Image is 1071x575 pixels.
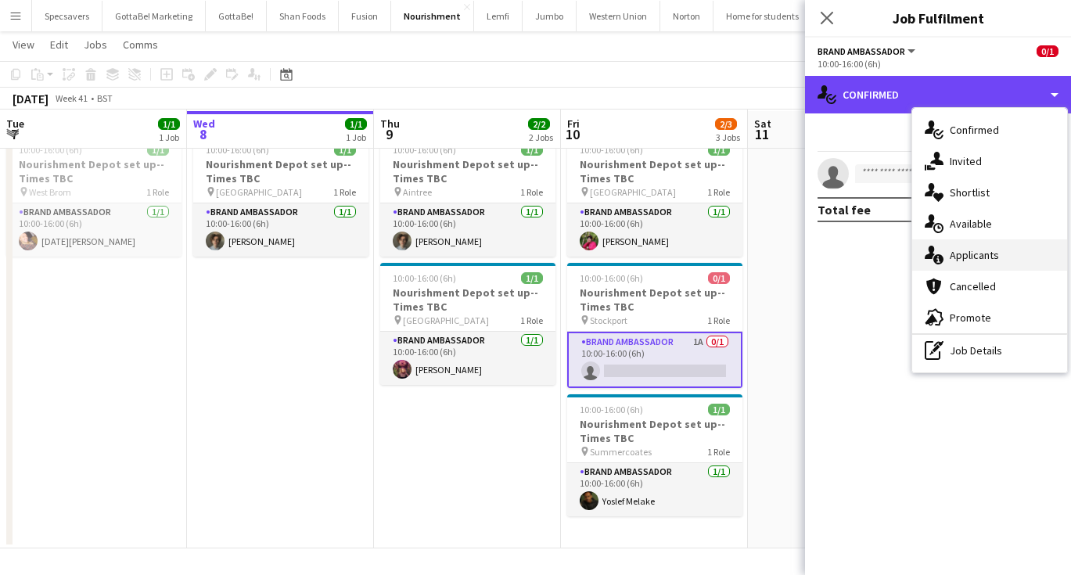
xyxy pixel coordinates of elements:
[567,117,580,131] span: Fri
[754,117,771,131] span: Sat
[818,58,1058,70] div: 10:00-16:00 (6h)
[77,34,113,55] a: Jobs
[123,38,158,52] span: Comms
[206,1,267,31] button: GottaBe!
[6,34,41,55] a: View
[715,118,737,130] span: 2/3
[523,1,577,31] button: Jumbo
[393,272,456,284] span: 10:00-16:00 (6h)
[403,186,432,198] span: Aintree
[1037,45,1058,57] span: 0/1
[333,186,356,198] span: 1 Role
[567,394,742,516] app-job-card: 10:00-16:00 (6h)1/1Nourishment Depot set up--Times TBC Summercoates1 RoleBrand Ambassador1/110:00...
[577,1,660,31] button: Western Union
[267,1,339,31] button: Shan Foods
[567,263,742,388] app-job-card: 10:00-16:00 (6h)0/1Nourishment Depot set up--Times TBC Stockport1 RoleBrand Ambassador1A0/110:00-...
[590,446,652,458] span: Summercoates
[44,34,74,55] a: Edit
[380,263,555,385] app-job-card: 10:00-16:00 (6h)1/1Nourishment Depot set up--Times TBC [GEOGRAPHIC_DATA]1 RoleBrand Ambassador1/1...
[567,463,742,516] app-card-role: Brand Ambassador1/110:00-16:00 (6h)Yoslef Melake
[950,217,992,231] span: Available
[716,131,740,143] div: 3 Jobs
[580,404,643,415] span: 10:00-16:00 (6h)
[391,1,474,31] button: Nourishment
[6,203,181,257] app-card-role: Brand Ambassador1/110:00-16:00 (6h)[DATE][PERSON_NAME]
[713,1,812,31] button: Home for students
[52,92,91,104] span: Week 41
[752,125,771,143] span: 11
[707,186,730,198] span: 1 Role
[102,1,206,31] button: GottaBe! Marketing
[6,157,181,185] h3: Nourishment Depot set up--Times TBC
[805,76,1071,113] div: Confirmed
[950,279,996,293] span: Cancelled
[380,203,555,257] app-card-role: Brand Ambassador1/110:00-16:00 (6h)[PERSON_NAME]
[580,144,643,156] span: 10:00-16:00 (6h)
[520,186,543,198] span: 1 Role
[147,144,169,156] span: 1/1
[403,314,489,326] span: [GEOGRAPHIC_DATA]
[528,118,550,130] span: 2/2
[567,417,742,445] h3: Nourishment Depot set up--Times TBC
[521,144,543,156] span: 1/1
[191,125,215,143] span: 8
[380,332,555,385] app-card-role: Brand Ambassador1/110:00-16:00 (6h)[PERSON_NAME]
[29,186,71,198] span: West Brom
[6,117,24,131] span: Tue
[708,404,730,415] span: 1/1
[193,157,368,185] h3: Nourishment Depot set up--Times TBC
[590,314,627,326] span: Stockport
[818,45,905,57] span: Brand Ambassador
[378,125,400,143] span: 9
[580,272,643,284] span: 10:00-16:00 (6h)
[950,154,982,168] span: Invited
[158,118,180,130] span: 1/1
[50,38,68,52] span: Edit
[159,131,179,143] div: 1 Job
[146,186,169,198] span: 1 Role
[660,1,713,31] button: Norton
[216,186,302,198] span: [GEOGRAPHIC_DATA]
[97,92,113,104] div: BST
[4,125,24,143] span: 7
[345,118,367,130] span: 1/1
[950,123,999,137] span: Confirmed
[193,203,368,257] app-card-role: Brand Ambassador1/110:00-16:00 (6h)[PERSON_NAME]
[950,311,991,325] span: Promote
[567,135,742,257] app-job-card: 10:00-16:00 (6h)1/1Nourishment Depot set up--Times TBC [GEOGRAPHIC_DATA]1 RoleBrand Ambassador1/1...
[567,203,742,257] app-card-role: Brand Ambassador1/110:00-16:00 (6h)[PERSON_NAME]
[805,8,1071,28] h3: Job Fulfilment
[380,135,555,257] app-job-card: 10:00-16:00 (6h)1/1Nourishment Depot set up--Times TBC Aintree1 RoleBrand Ambassador1/110:00-16:0...
[193,135,368,257] app-job-card: 10:00-16:00 (6h)1/1Nourishment Depot set up--Times TBC [GEOGRAPHIC_DATA]1 RoleBrand Ambassador1/1...
[567,332,742,388] app-card-role: Brand Ambassador1A0/110:00-16:00 (6h)
[339,1,391,31] button: Fusion
[567,157,742,185] h3: Nourishment Depot set up--Times TBC
[206,144,269,156] span: 10:00-16:00 (6h)
[380,117,400,131] span: Thu
[32,1,102,31] button: Specsavers
[590,186,676,198] span: [GEOGRAPHIC_DATA]
[565,125,580,143] span: 10
[13,91,49,106] div: [DATE]
[950,248,999,262] span: Applicants
[6,135,181,257] app-job-card: 10:00-16:00 (6h)1/1Nourishment Depot set up--Times TBC West Brom1 RoleBrand Ambassador1/110:00-16...
[529,131,553,143] div: 2 Jobs
[707,314,730,326] span: 1 Role
[393,144,456,156] span: 10:00-16:00 (6h)
[193,117,215,131] span: Wed
[950,185,990,199] span: Shortlist
[380,286,555,314] h3: Nourishment Depot set up--Times TBC
[13,38,34,52] span: View
[19,144,82,156] span: 10:00-16:00 (6h)
[708,272,730,284] span: 0/1
[912,335,1067,366] div: Job Details
[708,144,730,156] span: 1/1
[818,45,918,57] button: Brand Ambassador
[521,272,543,284] span: 1/1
